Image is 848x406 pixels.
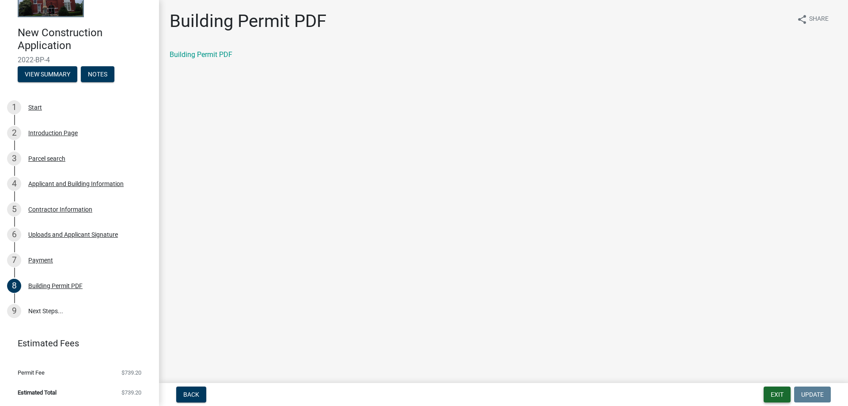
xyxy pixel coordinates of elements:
[28,181,124,187] div: Applicant and Building Information
[28,156,65,162] div: Parcel search
[18,370,45,376] span: Permit Fee
[7,228,21,242] div: 6
[183,391,199,398] span: Back
[7,304,21,318] div: 9
[176,387,206,402] button: Back
[170,11,326,32] h1: Building Permit PDF
[28,257,53,263] div: Payment
[28,104,42,110] div: Start
[121,390,141,395] span: $739.20
[7,202,21,216] div: 5
[7,100,21,114] div: 1
[797,14,807,25] i: share
[790,11,836,28] button: shareShare
[809,14,829,25] span: Share
[18,27,152,52] h4: New Construction Application
[7,279,21,293] div: 8
[121,370,141,376] span: $739.20
[81,71,114,78] wm-modal-confirm: Notes
[28,283,83,289] div: Building Permit PDF
[7,177,21,191] div: 4
[18,66,77,82] button: View Summary
[7,126,21,140] div: 2
[7,152,21,166] div: 3
[28,231,118,238] div: Uploads and Applicant Signature
[764,387,791,402] button: Exit
[7,253,21,267] div: 7
[18,56,141,64] span: 2022-BP-4
[28,130,78,136] div: Introduction Page
[794,387,831,402] button: Update
[28,206,92,212] div: Contractor Information
[18,390,57,395] span: Estimated Total
[18,71,77,78] wm-modal-confirm: Summary
[7,334,145,352] a: Estimated Fees
[170,50,232,59] a: Building Permit PDF
[801,391,824,398] span: Update
[81,66,114,82] button: Notes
